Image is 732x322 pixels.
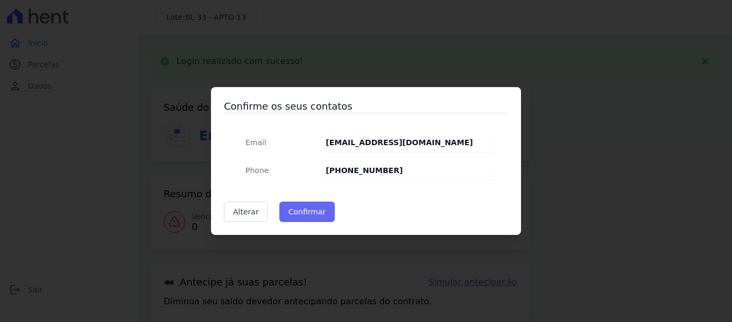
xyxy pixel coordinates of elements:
[326,138,473,147] strong: [EMAIL_ADDRESS][DOMAIN_NAME]
[245,166,269,175] span: translation missing: pt-BR.public.contracts.modal.confirmation.phone
[326,166,403,175] strong: [PHONE_NUMBER]
[279,202,335,222] button: Confirmar
[245,138,266,147] span: translation missing: pt-BR.public.contracts.modal.confirmation.email
[224,100,508,113] h3: Confirme os seus contatos
[224,202,268,222] a: Alterar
